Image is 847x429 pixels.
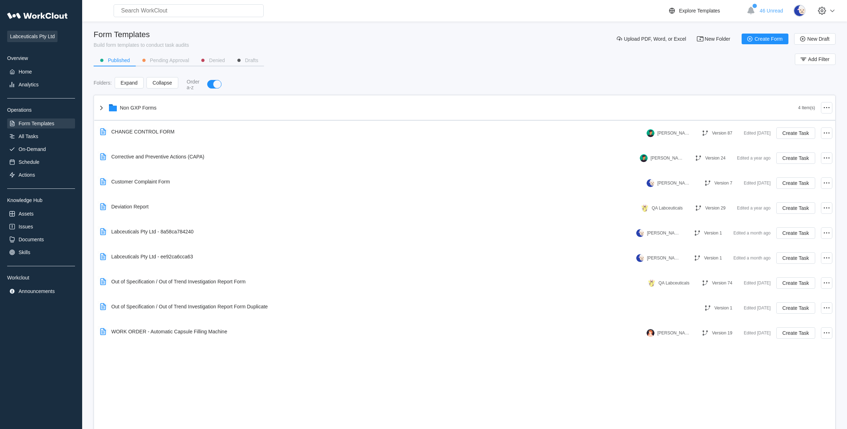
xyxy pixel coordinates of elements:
span: New Folder [705,36,731,41]
div: QA Labceuticals [652,206,683,211]
div: Edited a year ago [737,154,771,162]
div: Edited a month ago [733,229,771,237]
button: New Draft [794,33,836,45]
div: Actions [19,172,35,178]
div: Edited [DATE] [744,179,771,187]
span: Create Form [754,36,783,41]
div: Edited [DATE] [744,304,771,312]
div: Non GXP Forms [120,105,156,111]
button: Published [94,55,136,66]
div: Order a-z [187,79,200,90]
button: Create Task [776,277,815,289]
span: Create Task [782,206,809,211]
div: Knowledge Hub [7,197,75,203]
div: WORK ORDER - Automatic Capsule Filling Machine [111,329,227,334]
span: Labceuticals Pty Ltd [7,31,58,42]
img: giraffee.png [641,204,649,212]
div: Version 1 [714,306,732,311]
button: Add Filter [795,54,836,65]
div: Denied [209,58,225,63]
div: Drafts [245,58,258,63]
span: 46 Unread [760,8,783,14]
div: Schedule [19,159,39,165]
div: [PERSON_NAME] [657,131,689,136]
div: Assets [19,211,34,217]
div: Version 1 [704,256,722,261]
div: [PERSON_NAME] [647,256,679,261]
img: sheep.png [647,179,654,187]
div: Announcements [19,288,55,294]
button: Drafts [231,55,264,66]
div: Version 19 [712,330,732,335]
button: Create Task [776,227,815,239]
div: Build form templates to conduct task audits [94,42,189,48]
span: Collapse [153,80,172,85]
div: Labceuticals Pty Ltd - ee92ca6cca63 [111,254,193,259]
button: Create Form [742,34,788,44]
a: Schedule [7,157,75,167]
div: Out of Specification / Out of Trend Investigation Report Form [111,279,246,284]
button: Create Task [776,202,815,214]
a: On-Demand [7,144,75,154]
div: Version 24 [705,156,726,161]
a: Documents [7,234,75,244]
div: Labceuticals Pty Ltd - 8a58ca784240 [111,229,194,234]
div: Version 29 [705,206,726,211]
button: Create Task [776,127,815,139]
a: Assets [7,209,75,219]
div: Form Templates [94,30,189,39]
a: Announcements [7,286,75,296]
div: Edited a year ago [737,204,771,212]
div: Deviation Report [111,204,149,210]
button: Collapse [146,77,178,89]
span: Create Task [782,330,809,335]
span: Create Task [782,281,809,286]
div: On-Demand [19,146,46,152]
div: Version 7 [714,181,732,186]
div: [PERSON_NAME] [657,330,689,335]
div: Pending Approval [150,58,189,63]
img: user-2.png [647,329,654,337]
div: Operations [7,107,75,113]
input: Search WorkClout [114,4,264,17]
span: Create Task [782,181,809,186]
a: All Tasks [7,131,75,141]
img: sheep.png [793,5,806,17]
button: Create Task [776,152,815,164]
div: Home [19,69,32,75]
div: All Tasks [19,133,38,139]
div: [PERSON_NAME] [651,156,683,161]
button: Expand [115,77,144,89]
div: Corrective and Preventive Actions (CAPA) [111,154,204,160]
div: Customer Complaint Form [111,179,170,185]
img: giraffee.png [648,279,656,287]
a: Actions [7,170,75,180]
div: Edited a month ago [733,254,771,262]
div: Issues [19,224,33,229]
div: Form Templates [19,121,54,126]
div: QA Labceuticals [658,281,689,286]
a: Explore Templates [668,6,743,15]
div: Published [108,58,130,63]
div: Version 1 [704,231,722,236]
a: Skills [7,247,75,257]
button: Create Task [776,177,815,189]
div: Version 74 [712,281,732,286]
div: Documents [19,237,44,242]
img: user.png [647,129,654,137]
a: Home [7,67,75,77]
span: Create Task [782,231,809,236]
div: Skills [19,249,30,255]
div: Edited [DATE] [744,279,771,287]
button: Denied [195,55,230,66]
div: Edited [DATE] [744,329,771,337]
div: Analytics [19,82,39,87]
button: Create Task [776,252,815,264]
img: sheep.png [636,254,644,262]
span: Create Task [782,156,809,161]
span: Expand [121,80,138,85]
span: Create Task [782,256,809,261]
div: CHANGE CONTROL FORM [111,129,175,135]
div: Overview [7,55,75,61]
img: user.png [640,154,648,162]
